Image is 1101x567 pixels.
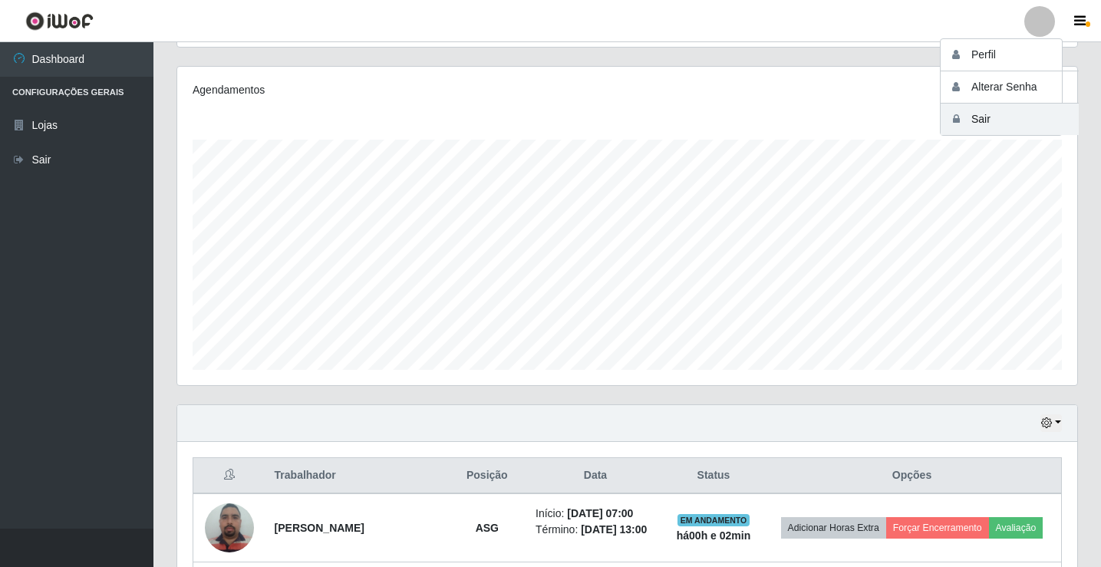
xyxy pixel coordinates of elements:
time: [DATE] 07:00 [567,507,633,519]
th: Opções [763,458,1061,494]
th: Posição [448,458,526,494]
button: Adicionar Horas Extra [781,517,886,539]
strong: ASG [476,522,499,534]
img: 1686264689334.jpeg [205,495,254,560]
li: Término: [536,522,655,538]
strong: [PERSON_NAME] [275,522,364,534]
button: Perfil [941,39,1079,71]
div: Agendamentos [193,82,542,98]
strong: há 00 h e 02 min [677,529,751,542]
li: Início: [536,506,655,522]
th: Status [664,458,763,494]
th: Data [526,458,664,494]
button: Alterar Senha [941,71,1079,104]
time: [DATE] 13:00 [581,523,647,536]
img: CoreUI Logo [25,12,94,31]
span: EM ANDAMENTO [677,514,750,526]
button: Sair [941,104,1079,135]
button: Forçar Encerramento [886,517,989,539]
th: Trabalhador [265,458,448,494]
button: Avaliação [989,517,1043,539]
